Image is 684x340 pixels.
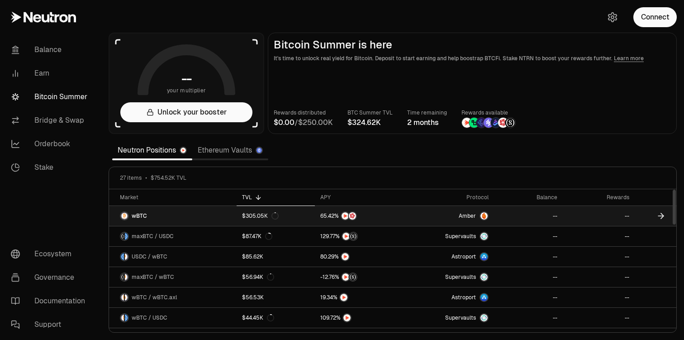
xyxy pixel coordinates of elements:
[109,226,237,246] a: maxBTC LogoUSDC LogomaxBTC / USDC
[451,253,476,260] span: Astroport
[350,233,357,240] img: Structured Points
[242,253,263,260] div: $85.62K
[125,294,128,301] img: wBTC.axl Logo
[121,314,124,321] img: wBTC Logo
[4,62,98,85] a: Earn
[121,253,124,260] img: USDC Logo
[4,109,98,132] a: Bridge & Swap
[476,118,486,128] img: EtherFi Points
[125,233,128,240] img: USDC Logo
[461,108,516,117] p: Rewards available
[242,233,272,240] div: $87.47K
[4,132,98,156] a: Orderbook
[4,85,98,109] a: Bitcoin Summer
[125,273,128,281] img: wBTC Logo
[320,252,399,261] button: NTRN
[4,156,98,179] a: Stake
[480,233,488,240] img: Supervaults
[315,287,404,307] a: NTRN
[132,233,174,240] span: maxBTC / USDC
[112,141,192,159] a: Neutron Positions
[120,174,142,182] span: 27 items
[132,294,177,301] span: wBTC / wBTC.axl
[121,233,124,240] img: maxBTC Logo
[256,148,262,153] img: Ethereum Logo
[109,206,237,226] a: wBTC LogowBTC
[237,206,315,226] a: $305.05K
[563,247,634,267] a: --
[563,206,634,226] a: --
[491,118,501,128] img: Bedrock Diamonds
[320,194,399,201] div: APY
[407,108,447,117] p: Time remaining
[132,273,174,281] span: maxBTC / wBTC
[494,287,563,307] a: --
[633,7,677,27] button: Connect
[181,72,192,86] h1: --
[120,194,231,201] div: Market
[120,102,252,122] button: Unlock your booster
[4,38,98,62] a: Balance
[494,247,563,267] a: --
[410,194,489,201] div: Protocol
[568,194,629,201] div: Rewards
[192,141,268,159] a: Ethereum Vaults
[237,267,315,287] a: $56.94K
[494,308,563,328] a: --
[4,266,98,289] a: Governance
[4,313,98,336] a: Support
[498,118,508,128] img: Mars Fragments
[274,54,671,63] p: It's time to unlock real yield for Bitcoin. Deposit to start earning and help boostrap BTCFi. Sta...
[349,212,356,220] img: Mars Fragments
[563,308,634,328] a: --
[121,212,128,220] img: wBTC Logo
[242,314,274,321] div: $44.45K
[274,108,333,117] p: Rewards distributed
[462,118,472,128] img: NTRN
[404,308,494,328] a: SupervaultsSupervaults
[109,287,237,307] a: wBTC LogowBTC.axl LogowBTC / wBTC.axl
[469,118,479,128] img: Lombard Lux
[132,253,167,260] span: USDC / wBTC
[151,174,186,182] span: $754.52K TVL
[4,289,98,313] a: Documentation
[109,247,237,267] a: USDC LogowBTC LogoUSDC / wBTC
[109,308,237,328] a: wBTC LogoUSDC LogowBTC / USDC
[315,206,404,226] a: NTRNMars Fragments
[480,273,488,281] img: Supervaults
[167,86,206,95] span: your multiplier
[404,267,494,287] a: SupervaultsSupervaults
[494,267,563,287] a: --
[315,308,404,328] a: NTRN
[4,242,98,266] a: Ecosystem
[480,212,488,220] img: Amber
[451,294,476,301] span: Astroport
[125,253,128,260] img: wBTC Logo
[274,117,333,128] div: /
[505,118,515,128] img: Structured Points
[132,314,167,321] span: wBTC / USDC
[404,206,494,226] a: AmberAmber
[237,247,315,267] a: $85.62K
[494,206,563,226] a: --
[343,314,351,321] img: NTRN
[459,212,476,220] span: Amber
[342,273,349,281] img: NTRN
[480,314,488,321] img: Supervaults
[563,226,634,246] a: --
[349,273,356,281] img: Structured Points
[340,294,347,301] img: NTRN
[320,273,399,282] button: NTRNStructured Points
[121,294,124,301] img: wBTC Logo
[315,226,404,246] a: NTRNStructured Points
[445,273,476,281] span: Supervaults
[494,226,563,246] a: --
[404,226,494,246] a: SupervaultsSupervaults
[320,211,399,220] button: NTRNMars Fragments
[404,247,494,267] a: Astroport
[242,273,274,281] div: $56.94K
[125,314,128,321] img: USDC Logo
[614,55,644,62] a: Learn more
[445,314,476,321] span: Supervaults
[274,38,671,51] h2: Bitcoin Summer is here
